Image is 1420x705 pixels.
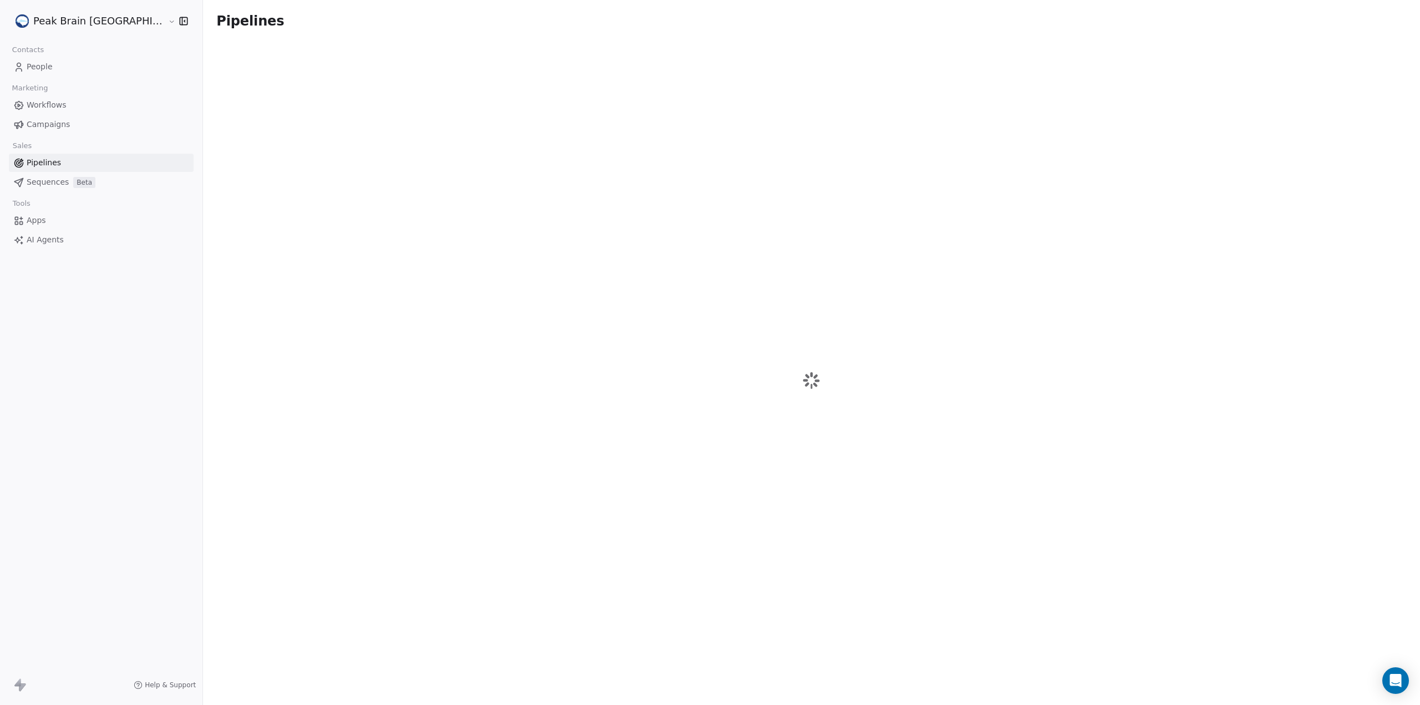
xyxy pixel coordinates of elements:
[27,119,70,130] span: Campaigns
[27,215,46,226] span: Apps
[27,99,67,111] span: Workflows
[13,12,161,31] button: Peak Brain [GEOGRAPHIC_DATA]
[27,61,53,73] span: People
[8,195,35,212] span: Tools
[27,157,61,169] span: Pipelines
[216,13,284,29] span: Pipelines
[9,231,194,249] a: AI Agents
[134,681,196,689] a: Help & Support
[73,177,95,188] span: Beta
[27,234,64,246] span: AI Agents
[1382,667,1409,694] div: Open Intercom Messenger
[9,154,194,172] a: Pipelines
[9,96,194,114] a: Workflows
[8,138,37,154] span: Sales
[9,211,194,230] a: Apps
[9,173,194,191] a: SequencesBeta
[7,42,49,58] span: Contacts
[7,80,53,97] span: Marketing
[9,115,194,134] a: Campaigns
[27,176,69,188] span: Sequences
[145,681,196,689] span: Help & Support
[33,14,165,28] span: Peak Brain [GEOGRAPHIC_DATA]
[16,14,29,28] img: Peak%20Brain%20Logo.png
[9,58,194,76] a: People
